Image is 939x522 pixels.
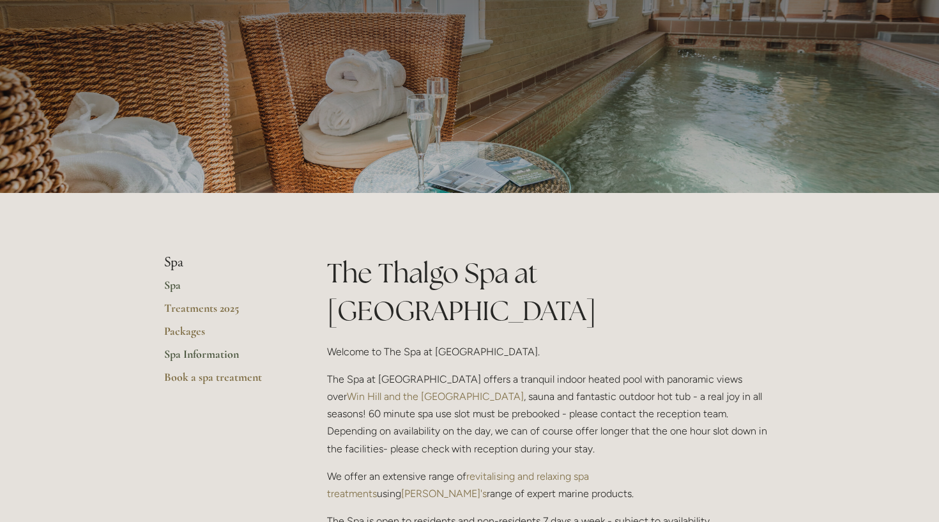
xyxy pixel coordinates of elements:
[347,390,524,403] a: Win Hill and the [GEOGRAPHIC_DATA]
[327,468,775,502] p: We offer an extensive range of using range of expert marine products.
[164,278,286,301] a: Spa
[164,370,286,393] a: Book a spa treatment
[164,347,286,370] a: Spa Information
[164,301,286,324] a: Treatments 2025
[164,324,286,347] a: Packages
[327,371,775,457] p: The Spa at [GEOGRAPHIC_DATA] offers a tranquil indoor heated pool with panoramic views over , sau...
[327,343,775,360] p: Welcome to The Spa at [GEOGRAPHIC_DATA].
[401,487,487,500] a: [PERSON_NAME]'s
[164,254,286,271] li: Spa
[327,254,775,330] h1: The Thalgo Spa at [GEOGRAPHIC_DATA]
